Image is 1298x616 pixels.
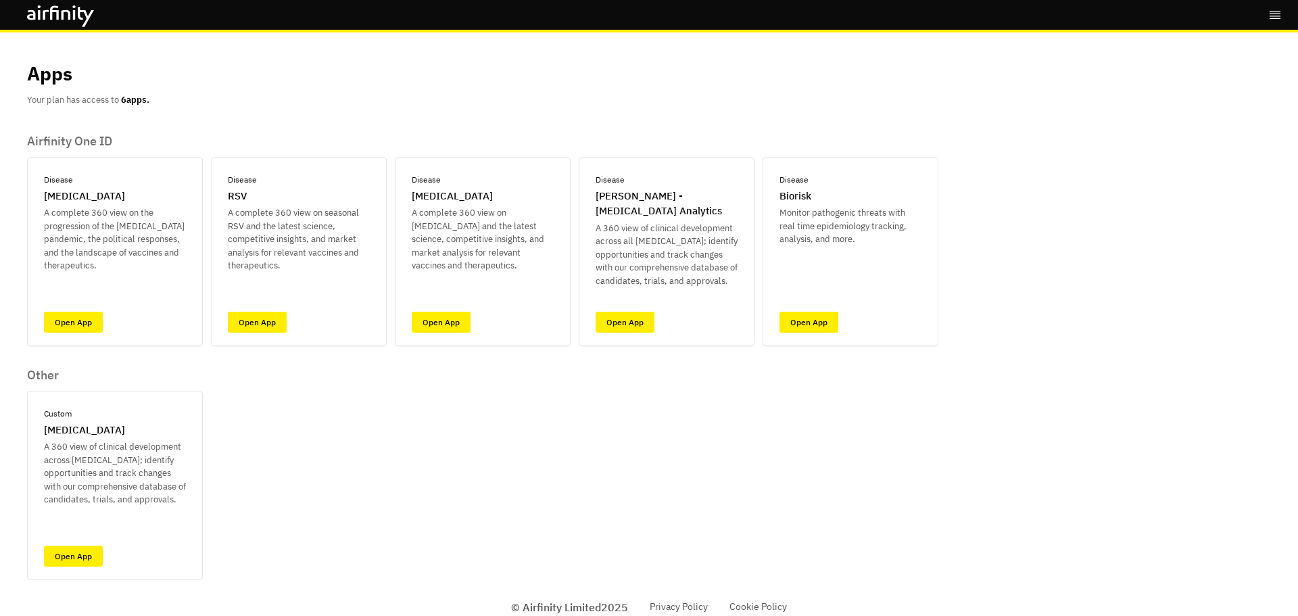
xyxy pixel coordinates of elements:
a: Open App [44,312,103,333]
p: A 360 view of clinical development across [MEDICAL_DATA]; identify opportunities and track change... [44,440,186,506]
p: Other [27,368,203,383]
a: Privacy Policy [650,600,708,614]
p: A complete 360 view on [MEDICAL_DATA] and the latest science, competitive insights, and market an... [412,206,554,273]
p: © Airfinity Limited 2025 [511,599,628,615]
p: [MEDICAL_DATA] [44,189,125,204]
p: A 360 view of clinical development across all [MEDICAL_DATA]; identify opportunities and track ch... [596,222,738,288]
a: Open App [779,312,838,333]
a: Open App [228,312,287,333]
a: Cookie Policy [729,600,787,614]
p: Apps [27,60,72,88]
b: 6 apps. [121,94,149,105]
p: [PERSON_NAME] - [MEDICAL_DATA] Analytics [596,189,738,219]
p: A complete 360 view on seasonal RSV and the latest science, competitive insights, and market anal... [228,206,370,273]
a: Open App [44,546,103,567]
p: Your plan has access to [27,93,149,107]
p: Monitor pathogenic threats with real time epidemiology tracking, analysis, and more. [779,206,921,246]
p: [MEDICAL_DATA] [44,423,125,438]
p: Disease [44,174,73,186]
a: Open App [596,312,654,333]
p: Disease [596,174,625,186]
p: Disease [779,174,809,186]
p: Custom [44,408,72,420]
p: Disease [228,174,257,186]
a: Open App [412,312,471,333]
p: A complete 360 view on the progression of the [MEDICAL_DATA] pandemic, the political responses, a... [44,206,186,273]
p: Airfinity One ID [27,134,938,149]
p: Disease [412,174,441,186]
p: [MEDICAL_DATA] [412,189,493,204]
p: RSV [228,189,247,204]
p: Biorisk [779,189,811,204]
